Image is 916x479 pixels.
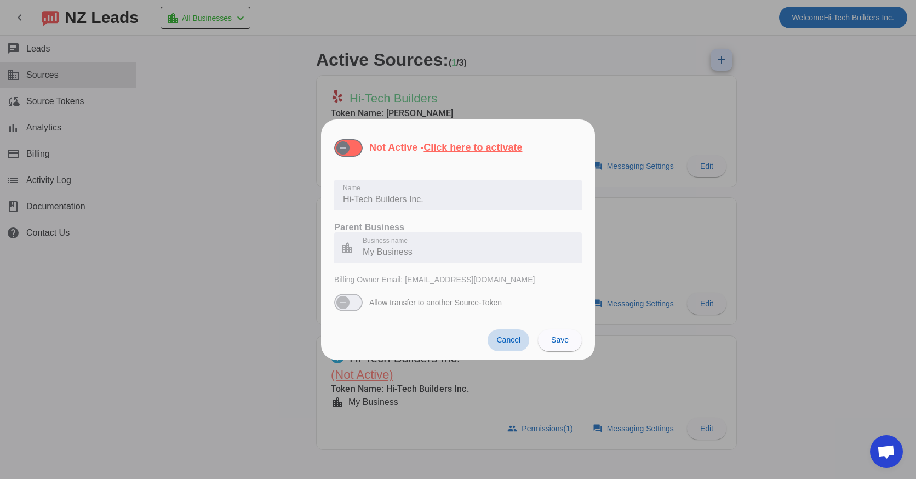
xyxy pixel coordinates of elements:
b: Not Active - [369,142,522,153]
mat-icon: location_city [334,241,360,254]
mat-label: Name [343,184,360,191]
button: Save [538,329,582,351]
u: Click here to activate [423,142,522,153]
span: Save [551,335,569,344]
p: Billing Owner Email: [EMAIL_ADDRESS][DOMAIN_NAME] [334,274,582,285]
h3: Parent Business [334,221,582,232]
mat-label: Business name [363,237,408,244]
div: Open chat [870,435,903,468]
label: Allow transfer to another Source-Token [367,297,502,308]
span: Cancel [496,335,520,344]
button: Cancel [488,329,529,351]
